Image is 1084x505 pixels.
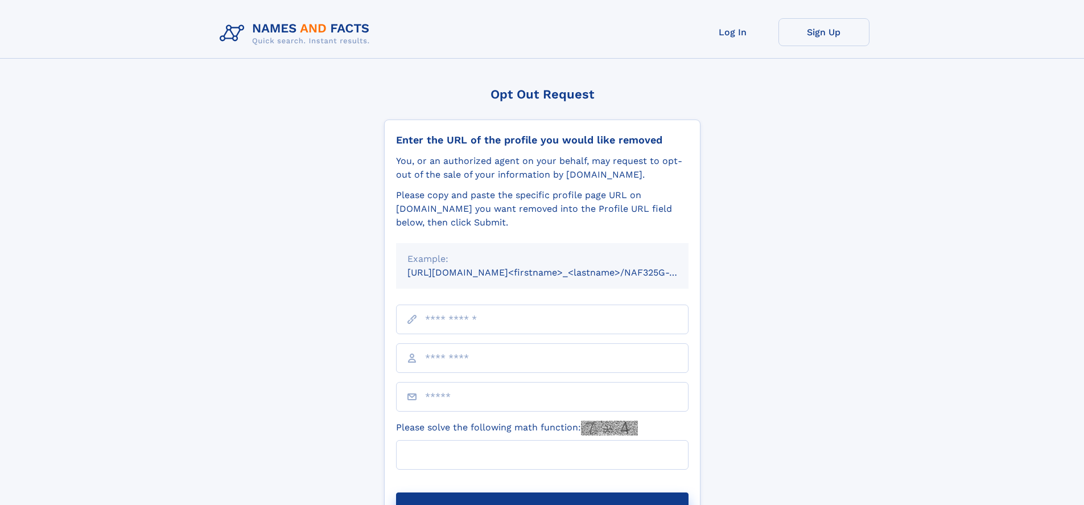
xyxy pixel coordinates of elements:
[384,87,700,101] div: Opt Out Request
[396,134,689,146] div: Enter the URL of the profile you would like removed
[687,18,778,46] a: Log In
[396,421,638,436] label: Please solve the following math function:
[778,18,869,46] a: Sign Up
[407,252,677,266] div: Example:
[396,154,689,182] div: You, or an authorized agent on your behalf, may request to opt-out of the sale of your informatio...
[407,267,710,278] small: [URL][DOMAIN_NAME]<firstname>_<lastname>/NAF325G-xxxxxxxx
[396,188,689,229] div: Please copy and paste the specific profile page URL on [DOMAIN_NAME] you want removed into the Pr...
[215,18,379,49] img: Logo Names and Facts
